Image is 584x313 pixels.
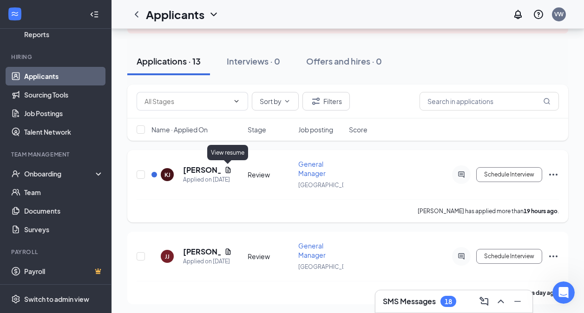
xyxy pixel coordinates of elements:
button: Filter Filters [302,92,350,111]
div: Review [248,170,293,179]
div: Vicky says… [7,137,178,183]
li: Contact Number [22,51,145,59]
a: Documents [24,202,104,220]
div: Please provide us with the following information for the additional location:Contact NameContact ... [7,16,152,87]
svg: ActiveChat [456,253,467,260]
div: can you help to check [99,121,171,130]
a: Applicants [24,67,104,85]
svg: Minimize [512,296,523,307]
li: Best time to Talk [22,72,145,81]
svg: ChevronUp [495,296,506,307]
li: Contact Email [22,62,145,71]
div: Applications · 13 [137,55,201,67]
div: Kiara says… [7,183,178,274]
div: Thank you, [PERSON_NAME]! Please expect the proper team to reach out to you either via call or em... [15,188,145,252]
svg: ComposeMessage [479,296,490,307]
button: Gif picker [44,242,52,249]
div: Onboarding [24,169,96,178]
input: All Stages [144,96,229,106]
div: I already provided [DATE] [88,100,171,109]
div: VW [554,10,564,18]
svg: Document [224,248,232,255]
div: Kiara says… [7,16,178,94]
svg: ChevronDown [208,9,219,20]
button: Schedule Interview [476,167,542,182]
div: Vicky says… [7,94,178,116]
h1: Kiara [45,5,64,12]
input: Search in applications [420,92,559,111]
svg: MagnifyingGlass [543,98,551,105]
iframe: Intercom live chat [552,281,575,304]
div: Close [163,4,180,20]
svg: Notifications [512,9,524,20]
a: Surveys [24,220,104,239]
svg: Collapse [90,10,99,19]
h5: [PERSON_NAME] [183,165,221,175]
p: [PERSON_NAME] has applied more than . [426,289,559,297]
p: Active 3h ago [45,12,86,21]
svg: Settings [11,294,20,304]
button: Start recording [59,242,66,249]
a: [EMAIL_ADDRESS][DOMAIN_NAME] [41,161,155,168]
div: can you help to check [92,115,178,136]
svg: QuestionInfo [533,9,544,20]
div: JJ [165,253,170,261]
p: [PERSON_NAME] has applied more than . [418,207,559,215]
div: Applied on [DATE] [183,257,232,266]
svg: Ellipses [548,169,559,180]
span: Score [349,125,367,134]
div: Team Management [11,150,102,158]
button: Emoji picker [29,242,37,249]
svg: ChevronDown [233,98,240,105]
div: Vicky says… [7,115,178,137]
svg: Ellipses [548,251,559,262]
span: Sort by [260,98,282,104]
button: Minimize [510,294,525,309]
span: Stage [248,125,266,134]
b: a day ago [532,289,558,296]
div: Applied on [DATE] [183,175,232,184]
h3: SMS Messages [383,296,436,306]
span: Name · Applied On [151,125,208,134]
div: Payroll [11,248,102,256]
span: Job posting [298,125,333,134]
img: Profile image for Kiara [26,5,41,20]
svg: ActiveChat [456,171,467,178]
span: [GEOGRAPHIC_DATA] [298,263,357,270]
svg: ChevronDown [283,98,291,105]
div: KJ [164,171,171,179]
a: Sourcing Tools [24,85,104,104]
h1: Applicants [146,7,204,22]
div: I already provided [DATE] [80,94,178,115]
button: ComposeMessage [477,294,492,309]
div: View resume [207,145,248,160]
div: Offers and hires · 0 [306,55,382,67]
div: 18 [445,298,452,306]
a: Reports [24,25,104,44]
div: Interviews · 0 [227,55,280,67]
span: General Manager [298,241,326,259]
a: Job Postings [24,104,104,123]
textarea: Message… [8,222,178,238]
svg: WorkstreamLogo [10,9,20,19]
button: ChevronUp [493,294,508,309]
a: Support Request [50,32,135,51]
button: Send a message… [159,238,174,253]
a: PayrollCrown [24,262,104,280]
svg: UserCheck [11,169,20,178]
a: Team [24,183,104,202]
button: go back [6,4,24,21]
span: [GEOGRAPHIC_DATA] [298,182,357,189]
a: Talent Network [24,123,104,141]
button: Schedule Interview [476,249,542,264]
button: Sort byChevronDown [252,92,299,111]
svg: Filter [310,96,322,107]
div: Review [248,252,293,261]
svg: ChevronLeft [131,9,142,20]
h5: [PERSON_NAME] [183,247,221,257]
div: Thank you, [PERSON_NAME]! Please expect the proper team to reach out to you either via call or em... [7,183,152,257]
svg: Document [224,166,232,174]
span: General Manager [298,160,326,177]
button: Home [145,4,163,21]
